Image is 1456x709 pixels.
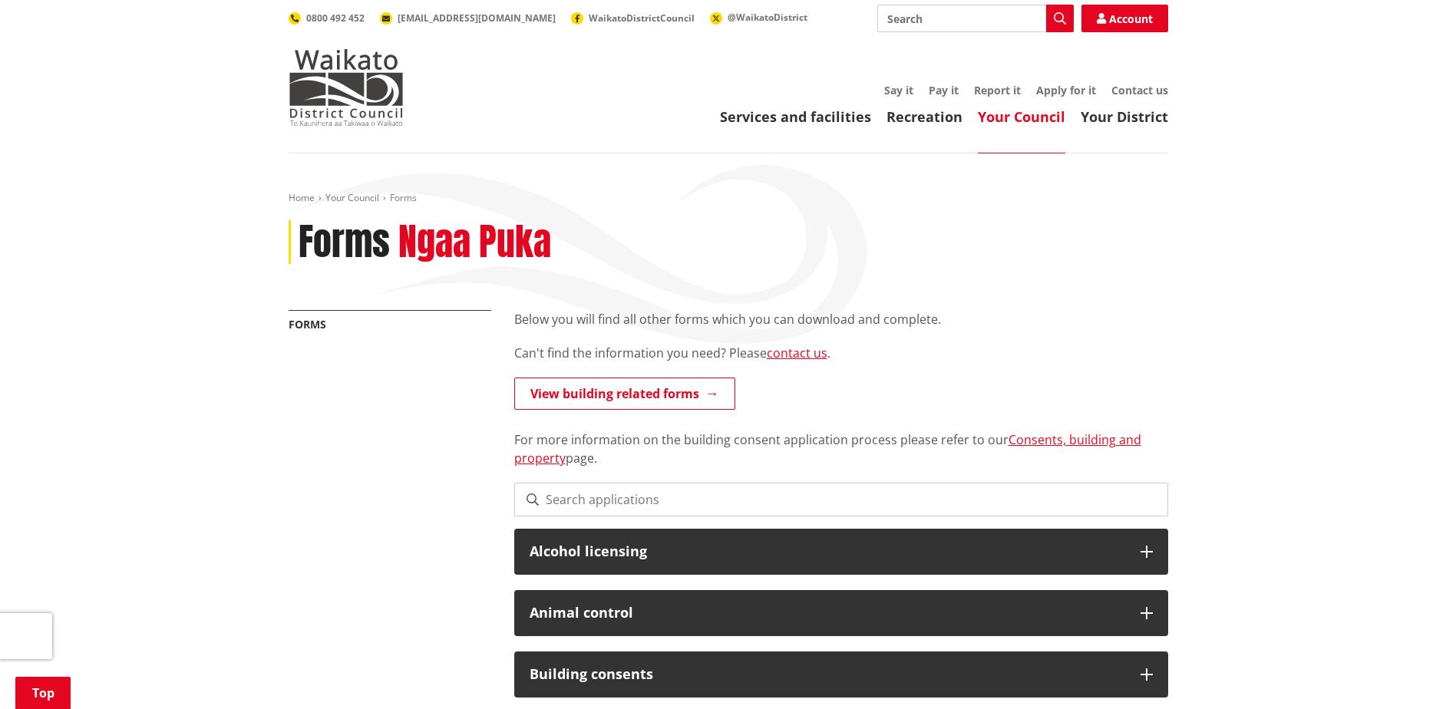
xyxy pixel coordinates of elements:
span: 0800 492 452 [306,12,365,25]
a: Apply for it [1036,83,1096,97]
a: Your Council [978,107,1065,126]
h3: Alcohol licensing [530,544,1125,559]
span: WaikatoDistrictCouncil [589,12,695,25]
a: Report it [974,83,1021,97]
h3: Building consents [530,667,1125,682]
h3: Animal control [530,605,1125,621]
p: Below you will find all other forms which you can download and complete. [514,310,1168,328]
p: For more information on the building consent application process please refer to our page. [514,412,1168,467]
a: Your District [1081,107,1168,126]
a: 0800 492 452 [289,12,365,25]
input: Search applications [514,483,1168,516]
p: Can't find the information you need? Please . [514,344,1168,362]
span: Forms [390,191,417,204]
span: @WaikatoDistrict [728,11,807,24]
a: Top [15,677,71,709]
a: Your Council [325,191,379,204]
input: Search input [877,5,1074,32]
a: Say it [884,83,913,97]
h1: Forms [299,220,390,265]
img: Waikato District Council - Te Kaunihera aa Takiwaa o Waikato [289,49,404,126]
span: [EMAIL_ADDRESS][DOMAIN_NAME] [398,12,556,25]
a: WaikatoDistrictCouncil [571,12,695,25]
a: @WaikatoDistrict [710,11,807,24]
a: Forms [289,317,326,331]
a: Consents, building and property [514,431,1141,467]
h2: Ngaa Puka [398,220,551,265]
nav: breadcrumb [289,192,1168,205]
a: Pay it [929,83,959,97]
a: Contact us [1111,83,1168,97]
a: Home [289,191,315,204]
a: contact us [767,345,827,361]
a: Services and facilities [720,107,871,126]
a: View building related forms [514,378,735,410]
a: Account [1081,5,1168,32]
a: Recreation [886,107,962,126]
a: [EMAIL_ADDRESS][DOMAIN_NAME] [380,12,556,25]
